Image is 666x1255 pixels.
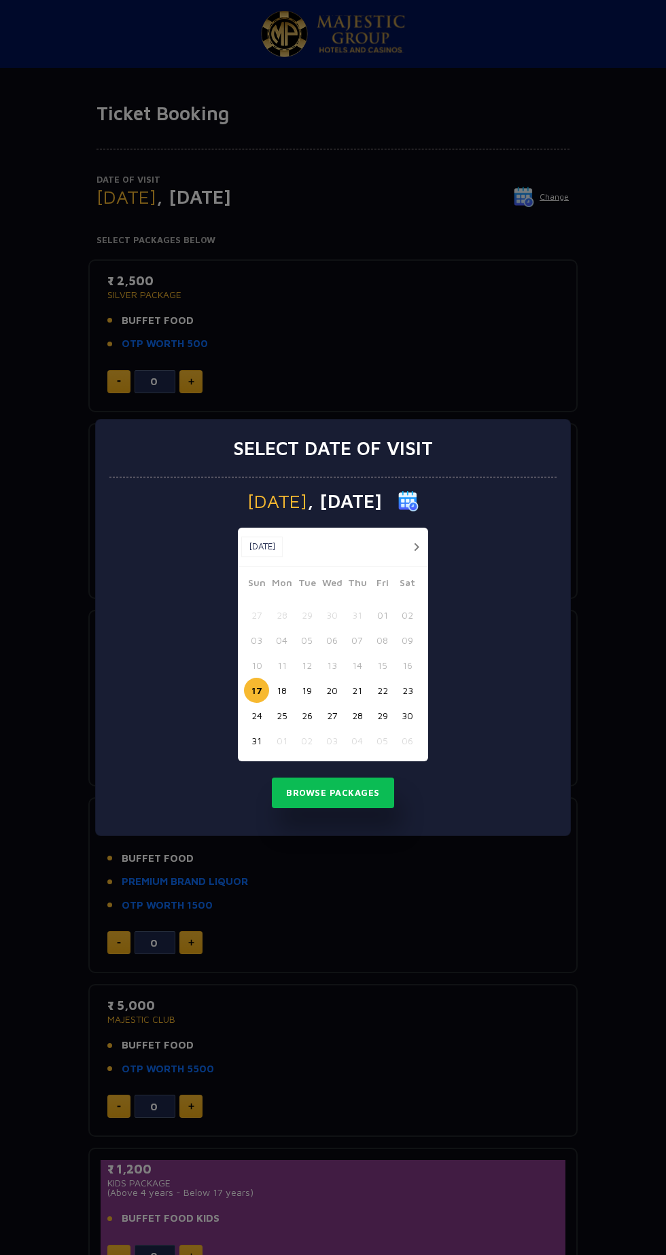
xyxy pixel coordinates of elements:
img: calender icon [398,491,419,511]
button: 10 [244,653,269,678]
button: 13 [319,653,345,678]
button: 21 [345,678,370,703]
span: Sun [244,575,269,594]
button: 30 [319,602,345,627]
span: Sat [395,575,420,594]
button: 20 [319,678,345,703]
button: 29 [370,703,395,728]
button: 15 [370,653,395,678]
button: 27 [244,602,269,627]
button: 26 [294,703,319,728]
button: 12 [294,653,319,678]
button: 01 [370,602,395,627]
button: 03 [244,627,269,653]
span: Thu [345,575,370,594]
button: 05 [370,728,395,753]
button: 04 [269,627,294,653]
h3: Select date of visit [233,437,433,460]
span: Tue [294,575,319,594]
button: 31 [244,728,269,753]
button: 03 [319,728,345,753]
span: Fri [370,575,395,594]
button: 11 [269,653,294,678]
button: 06 [395,728,420,753]
button: Browse Packages [272,778,394,809]
button: [DATE] [241,536,283,557]
button: 28 [345,703,370,728]
button: 30 [395,703,420,728]
button: 14 [345,653,370,678]
span: Mon [269,575,294,594]
button: 02 [294,728,319,753]
span: [DATE] [247,492,307,511]
span: , [DATE] [307,492,382,511]
button: 24 [244,703,269,728]
span: Wed [319,575,345,594]
button: 23 [395,678,420,703]
button: 31 [345,602,370,627]
button: 04 [345,728,370,753]
button: 22 [370,678,395,703]
button: 19 [294,678,319,703]
button: 28 [269,602,294,627]
button: 16 [395,653,420,678]
button: 08 [370,627,395,653]
button: 27 [319,703,345,728]
button: 06 [319,627,345,653]
button: 01 [269,728,294,753]
button: 09 [395,627,420,653]
button: 05 [294,627,319,653]
button: 02 [395,602,420,627]
button: 29 [294,602,319,627]
button: 17 [244,678,269,703]
button: 07 [345,627,370,653]
button: 25 [269,703,294,728]
button: 18 [269,678,294,703]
